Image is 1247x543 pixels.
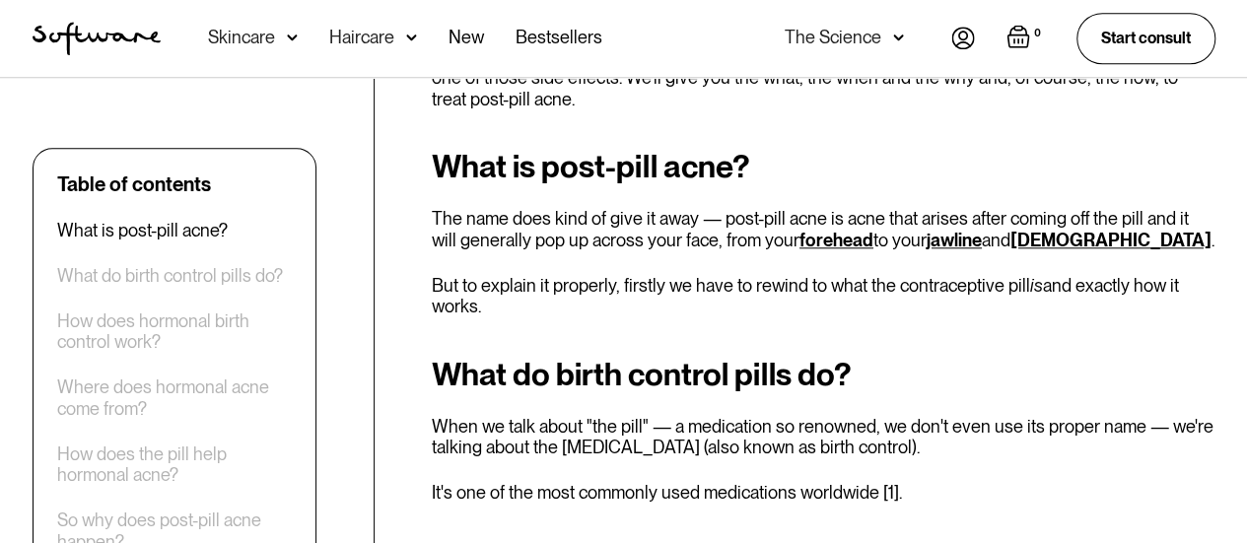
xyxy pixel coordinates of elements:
a: How does the pill help hormonal acne? [57,443,292,486]
img: Software Logo [33,22,161,55]
a: [DEMOGRAPHIC_DATA] [1010,230,1212,250]
a: Open empty cart [1006,25,1045,52]
div: The Science [785,28,881,47]
p: The name does kind of give it away — post-pill acne is acne that arises after coming off the pill... [432,208,1215,250]
p: It's one of the most commonly used medications worldwide [1]. [432,482,1215,504]
a: jawline [927,230,982,250]
a: forehead [799,230,873,250]
img: arrow down [893,28,904,47]
a: Where does hormonal acne come from? [57,377,292,420]
div: 0 [1030,25,1045,42]
em: is [1030,275,1043,296]
img: arrow down [287,28,298,47]
a: What do birth control pills do? [57,265,283,287]
p: But to explain it properly, firstly we have to rewind to what the contraceptive pill and exactly ... [432,275,1215,317]
a: home [33,22,161,55]
h2: What do birth control pills do? [432,357,1215,392]
div: Haircare [329,28,394,47]
a: Start consult [1076,13,1215,63]
h2: What is post-pill acne? [432,149,1215,184]
p: When we talk about "the pill" — a medication so renowned, we don't even use its proper name — we'... [432,416,1215,458]
img: arrow down [406,28,417,47]
div: Skincare [208,28,275,47]
div: Table of contents [57,172,211,196]
a: How does hormonal birth control work? [57,310,292,353]
a: What is post-pill acne? [57,220,228,241]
